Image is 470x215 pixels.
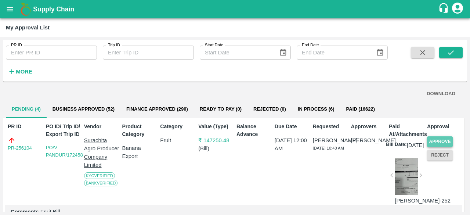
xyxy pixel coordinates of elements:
[386,141,406,149] p: Bill Date:
[292,100,340,118] button: In Process (6)
[275,136,310,153] p: [DATE] 12:00 AM
[108,42,120,48] label: Trip ID
[247,100,292,118] button: Rejected (0)
[427,136,453,147] button: Approve
[6,23,50,32] div: My Approval List
[198,144,234,153] p: ( Bill )
[275,123,310,130] p: Due Date
[194,100,247,118] button: Ready To Pay (0)
[297,46,370,60] input: End Date
[373,46,387,60] button: Choose date
[427,123,462,130] p: Approval
[122,123,157,138] p: Product Category
[120,100,194,118] button: Finance Approved (290)
[84,136,119,169] p: Surachita Agro Producer Company Limited
[198,123,234,130] p: Value (Type)
[6,65,34,78] button: More
[122,144,157,161] p: Banana Export
[84,172,115,179] span: KYC Verified
[340,100,381,118] button: Paid (16622)
[33,6,74,13] b: Supply Chain
[302,42,319,48] label: End Date
[11,42,22,48] label: PR ID
[33,4,438,14] a: Supply Chain
[47,100,120,118] button: Business Approved (52)
[351,123,386,130] p: Approvers
[84,180,118,186] span: Bank Verified
[8,144,32,152] a: PR-256104
[160,123,195,130] p: Category
[407,141,424,149] p: [DATE]
[424,87,458,100] button: DOWNLOAD
[198,136,234,144] p: ₹ 147250.48
[313,123,348,130] p: Requested
[11,209,39,215] b: Comments
[18,2,33,17] img: logo
[395,197,418,205] p: [PERSON_NAME]-252
[389,123,424,138] p: Paid At/Attachments
[200,46,273,60] input: Start Date
[451,1,464,17] div: account of current user
[160,136,195,144] p: Fruit
[84,123,119,130] p: Vendor
[438,3,451,16] div: customer-support
[313,136,348,144] p: [PERSON_NAME]
[6,100,47,118] button: Pending (4)
[276,46,290,60] button: Choose date
[1,1,18,18] button: open drawer
[103,46,194,60] input: Enter Trip ID
[313,146,344,150] span: [DATE] 10:40 AM
[46,123,81,138] p: PO ID/ Trip ID/ Export Trip ID
[205,42,223,48] label: Start Date
[236,123,272,138] p: Balance Advance
[46,145,83,158] a: PO/V PANDUR/172458
[6,46,97,60] input: Enter PR ID
[427,150,453,161] button: Reject
[351,136,386,144] p: [PERSON_NAME]
[16,69,32,75] strong: More
[8,123,43,130] p: PR ID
